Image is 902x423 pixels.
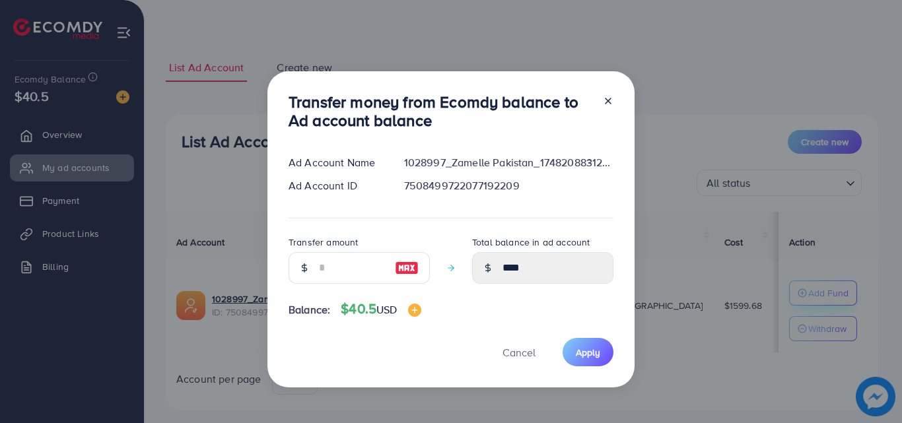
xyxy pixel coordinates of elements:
div: Ad Account Name [278,155,394,170]
div: 1028997_Zamelle Pakistan_1748208831279 [394,155,624,170]
span: USD [376,302,397,317]
button: Cancel [486,338,552,366]
h4: $40.5 [341,301,421,317]
h3: Transfer money from Ecomdy balance to Ad account balance [289,92,592,131]
span: Apply [576,346,600,359]
label: Transfer amount [289,236,358,249]
span: Cancel [503,345,536,360]
img: image [408,304,421,317]
img: image [395,260,419,276]
div: 7508499722077192209 [394,178,624,193]
div: Ad Account ID [278,178,394,193]
label: Total balance in ad account [472,236,590,249]
button: Apply [563,338,613,366]
span: Balance: [289,302,330,317]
